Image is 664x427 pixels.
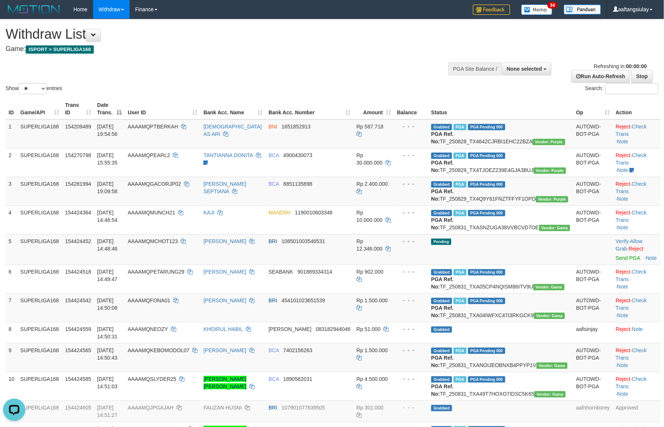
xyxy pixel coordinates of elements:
span: AAAAMQPEARL2 [128,152,170,158]
div: - - - [397,297,425,304]
a: KHOIRUL HABIL [204,326,243,332]
span: Copy 1890562031 to clipboard [283,376,312,382]
span: 154424364 [65,210,91,216]
span: BRI [269,405,277,411]
span: MANDIRI [269,210,290,216]
td: · · [613,205,661,234]
a: Reject [629,246,644,252]
td: 5 [6,234,18,265]
span: AAAAMQFONA01 [128,297,170,303]
span: AAAAMQGACORJP02 [128,181,181,187]
td: · · [613,177,661,205]
button: Open LiveChat chat widget [3,3,25,25]
td: 4 [6,205,18,234]
span: Vendor URL: https://trx4.1velocity.biz [534,168,566,174]
span: Marked by aafsengchandara [454,298,467,304]
b: PGA Ref. No: [431,276,454,290]
a: Reject [616,124,631,130]
span: [DATE] 14:51:03 [97,376,118,389]
a: Check Trans [616,152,647,166]
a: Stop [632,70,653,83]
span: Grabbed [431,124,452,130]
span: Marked by aafsoycanthlai [454,348,467,354]
span: AAAAMQPETARUNG29 [128,269,184,275]
th: Action [613,98,661,120]
td: 7 [6,293,18,322]
td: AUTOWD-BOT-PGA [573,120,613,149]
span: Grabbed [431,181,452,188]
a: Reject [616,297,631,303]
a: Check Trans [616,269,647,282]
img: MOTION_logo.png [6,4,62,15]
span: Grabbed [431,348,452,354]
a: Reject [616,269,631,275]
td: 3 [6,177,18,205]
span: [DATE] 14:50:31 [97,326,118,340]
a: Check Trans [616,124,647,137]
span: SEABANK [269,269,293,275]
td: 8 [6,322,18,343]
td: TF_250831_TXA49T7HOXO7IDSC5K65 [428,372,573,401]
span: PGA Pending [468,210,505,216]
span: [DATE] 15:55:35 [97,152,118,166]
span: Rp 587.718 [357,124,384,130]
td: TF_250829_TX4TJOEZ239E4GJA3BUJ [428,148,573,177]
span: PGA Pending [468,181,505,188]
span: Marked by aafmaleo [454,153,467,159]
td: · · [613,265,661,293]
span: AAAAMQKEBOMODOL07 [128,347,190,353]
th: Trans ID: activate to sort column ascending [62,98,94,120]
a: Note [617,196,629,202]
span: Vendor URL: https://trx31.1velocity.biz [534,391,566,398]
span: Copy 4900430073 to clipboard [283,152,312,158]
div: PGA Site Balance / [448,63,502,75]
td: AUTOWD-BOT-PGA [573,293,613,322]
td: TF_250828_TX4642CJRBI1EHC22BZA [428,120,573,149]
span: Copy 108501003546531 to clipboard [282,238,325,244]
span: Vendor URL: https://trx4.1velocity.biz [533,139,565,145]
a: Note [617,312,629,318]
span: · [616,238,643,252]
th: Amount: activate to sort column ascending [354,98,394,120]
td: SUPERLIGA168 [18,372,62,401]
div: - - - [397,238,425,245]
span: 154424518 [65,269,91,275]
div: - - - [397,209,425,216]
th: Bank Acc. Number: activate to sort column ascending [266,98,353,120]
td: AUTOWD-BOT-PGA [573,265,613,293]
div: - - - [397,268,425,275]
span: AAAAMQJPGAJAH [128,405,174,411]
span: BRI [269,238,277,244]
span: PGA Pending [468,348,505,354]
span: Vendor URL: https://trx4.1velocity.biz [536,196,568,203]
a: Check Trans [616,376,647,389]
span: Rp 2.400.000 [357,181,388,187]
span: 154424605 [65,405,91,411]
a: Reject [616,181,631,187]
span: [DATE] 14:49:47 [97,269,118,282]
span: ISPORT > SUPERLIGA168 [26,45,94,54]
td: TF_250831_TXANOIJEOBNXB4PPYP1V [428,343,573,372]
span: Copy 107901077639505 to clipboard [282,405,325,411]
span: Copy 1651852913 to clipboard [282,124,311,130]
span: Rp 10.000.000 [357,210,383,223]
span: BCA [269,376,279,382]
span: PGA Pending [468,153,505,159]
span: AAAAMQNEOZY [128,326,168,332]
span: Marked by aafsoumeymey [454,210,467,216]
span: Rp 1.500.000 [357,297,388,303]
span: [DATE] 14:50:08 [97,297,118,311]
th: User ID: activate to sort column ascending [125,98,201,120]
span: [DATE] 19:09:58 [97,181,118,194]
a: Reject [616,376,631,382]
td: AUTOWD-BOT-PGA [573,372,613,401]
a: [PERSON_NAME] [204,297,247,303]
span: Grabbed [431,269,452,275]
span: 154424452 [65,238,91,244]
span: Grabbed [431,210,452,216]
span: Rp 51.000 [357,326,381,332]
td: SUPERLIGA168 [18,293,62,322]
a: [PERSON_NAME] [204,238,247,244]
a: TANTIANNA DONITA [204,152,253,158]
span: Copy 454101023651539 to clipboard [282,297,325,303]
